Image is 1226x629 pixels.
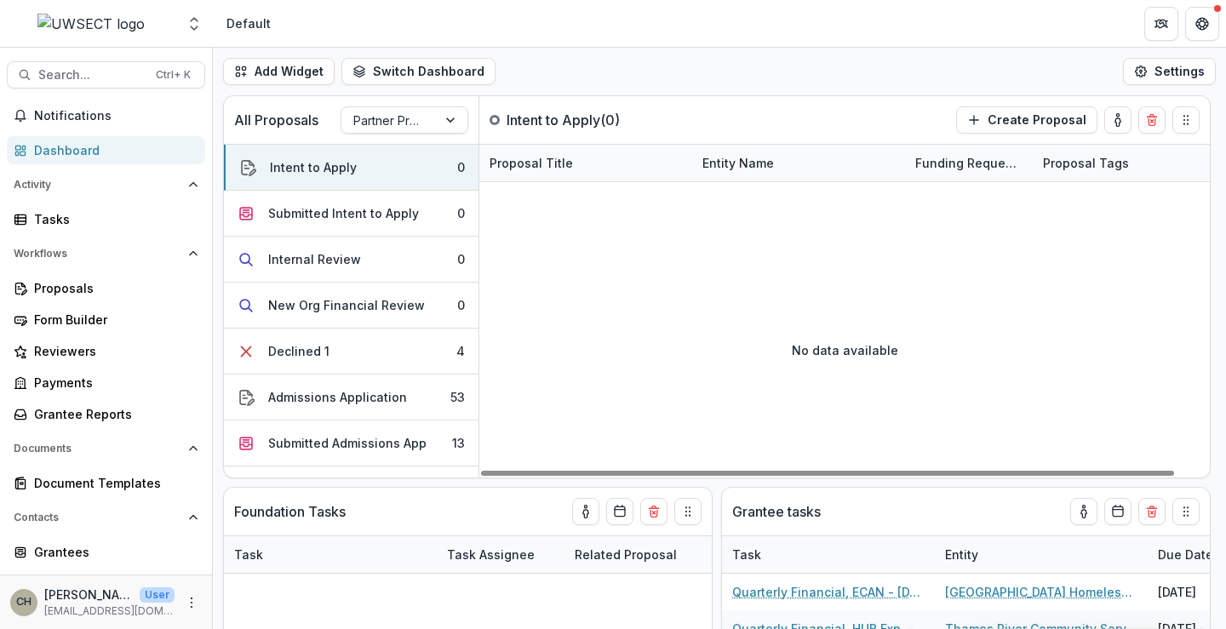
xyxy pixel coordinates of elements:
button: Submitted Admissions App13 [224,420,478,466]
div: New Org Financial Review [268,296,425,314]
a: Grantee Reports [7,400,205,428]
div: Grantees [34,543,192,561]
button: More [181,592,202,613]
div: Related Proposal [564,536,777,573]
div: 4 [456,342,465,360]
div: Payments [34,374,192,392]
div: 53 [450,388,465,406]
div: Task Assignee [437,546,545,563]
div: Task [722,536,935,573]
span: Search... [38,68,146,83]
div: Funding Requested [905,145,1033,181]
div: Task Assignee [437,536,564,573]
div: Tasks [34,210,192,228]
div: Grantee Reports [34,405,192,423]
div: Dashboard [34,141,192,159]
div: Declined 1 [268,342,329,360]
div: Intent to Apply [270,158,357,176]
button: Delete card [1138,498,1166,525]
a: Communications [7,569,205,598]
div: Proposal Tags [1033,154,1139,172]
button: Create Proposal [956,106,1097,134]
div: Task [224,546,273,563]
span: Documents [14,443,181,455]
button: Search... [7,61,205,89]
button: Delete card [640,498,667,525]
a: Reviewers [7,337,205,365]
button: toggle-assigned-to-me [572,498,599,525]
button: Open Workflows [7,240,205,267]
p: All Proposals [234,110,318,130]
div: Ctrl + K [152,66,194,84]
button: Get Help [1185,7,1219,41]
div: Proposal Title [479,145,692,181]
span: Notifications [34,109,198,123]
p: [PERSON_NAME] [44,586,133,603]
div: Task [722,546,771,563]
button: Drag [674,498,702,525]
a: Payments [7,369,205,397]
span: Activity [14,179,181,191]
button: Submitted Intent to Apply0 [224,191,478,237]
div: Document Templates [34,474,192,492]
span: Workflows [14,248,181,260]
div: Reviewers [34,342,192,360]
a: Grantees [7,538,205,566]
p: Grantee tasks [732,501,821,522]
p: No data available [792,341,898,359]
div: Funding Requested [905,154,1033,172]
button: Admissions Application53 [224,375,478,420]
button: Settings [1123,58,1216,85]
button: toggle-assigned-to-me [1104,106,1131,134]
button: Intent to Apply0 [224,145,478,191]
div: Task [224,536,437,573]
button: Calendar [1104,498,1131,525]
a: Document Templates [7,469,205,497]
button: Drag [1172,498,1200,525]
div: Related Proposal [564,546,687,563]
div: 0 [457,158,465,176]
p: Foundation Tasks [234,501,346,522]
button: Delete card [1138,106,1166,134]
button: toggle-assigned-to-me [1070,498,1097,525]
nav: breadcrumb [220,11,278,36]
span: Contacts [14,512,181,523]
button: Declined 14 [224,329,478,375]
div: Form Builder [34,311,192,329]
div: Admissions Application [268,388,407,406]
button: New Org Financial Review0 [224,283,478,329]
img: UWSECT logo [37,14,145,34]
button: Switch Dashboard [341,58,496,85]
a: Proposals [7,274,205,302]
button: Add Widget [223,58,335,85]
p: [EMAIL_ADDRESS][DOMAIN_NAME] [44,603,175,619]
div: Proposals [34,279,192,297]
div: Submitted Intent to Apply [268,204,419,222]
button: Open Documents [7,435,205,462]
div: Entity Name [692,145,905,181]
a: Quarterly Financial, ECAN - [DATE]-[DATE] [732,583,925,601]
a: Form Builder [7,306,205,334]
div: Entity Name [692,154,784,172]
button: Partners [1144,7,1178,41]
div: 13 [452,434,465,452]
button: Calendar [606,498,633,525]
div: Due Date [1148,546,1223,563]
div: 0 [457,204,465,222]
button: Notifications [7,102,205,129]
button: Internal Review0 [224,237,478,283]
a: [GEOGRAPHIC_DATA] Homeless Hospitality Center [945,583,1137,601]
div: Entity [935,546,988,563]
button: Open Activity [7,171,205,198]
div: Carli Herz [16,597,32,608]
a: Dashboard [7,136,205,164]
button: Drag [1172,106,1200,134]
div: Entity [935,536,1148,573]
